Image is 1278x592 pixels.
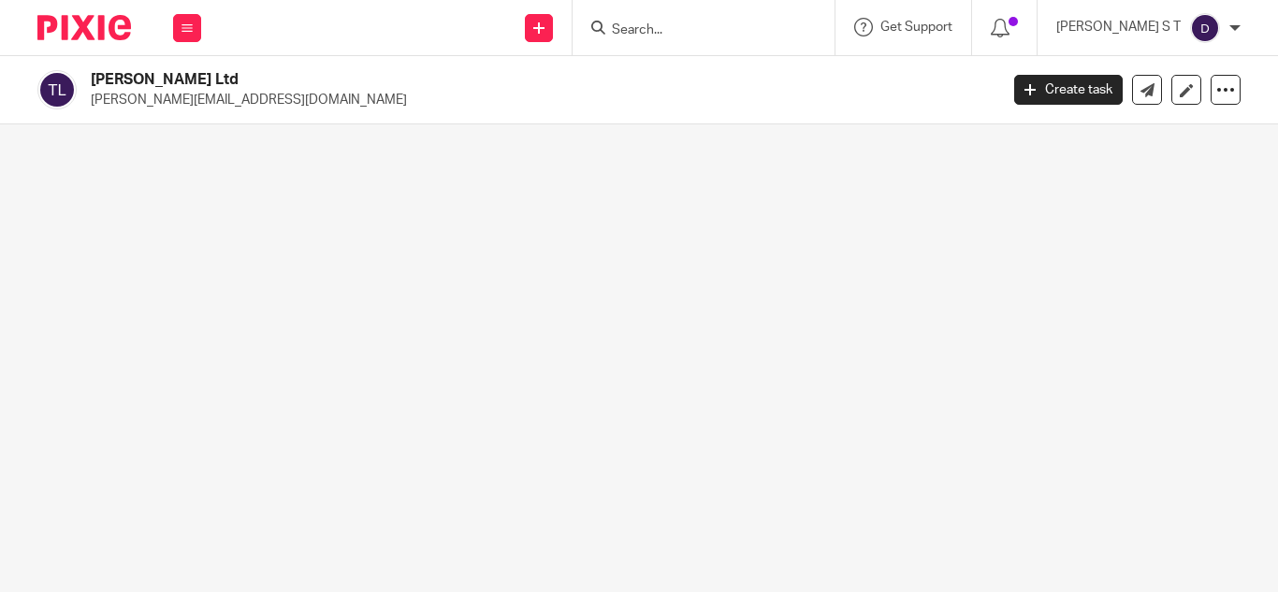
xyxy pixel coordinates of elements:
img: svg%3E [1190,13,1220,43]
h2: [PERSON_NAME] Ltd [91,70,807,90]
img: Pixie [37,15,131,40]
input: Search [610,22,778,39]
a: Create task [1014,75,1123,105]
img: svg%3E [37,70,77,109]
p: [PERSON_NAME] S T [1056,18,1181,36]
span: Get Support [880,21,952,34]
p: [PERSON_NAME][EMAIL_ADDRESS][DOMAIN_NAME] [91,91,986,109]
